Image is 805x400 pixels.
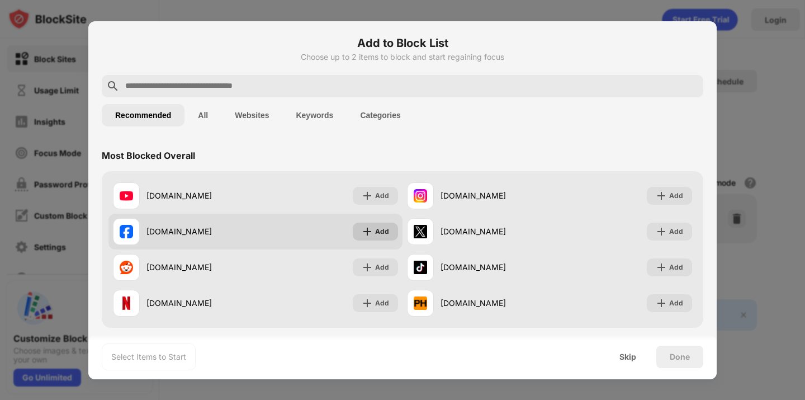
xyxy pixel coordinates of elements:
[111,351,186,363] div: Select Items to Start
[146,190,255,201] div: [DOMAIN_NAME]
[120,261,133,274] img: favicons
[414,261,427,274] img: favicons
[669,226,683,237] div: Add
[184,104,221,126] button: All
[669,298,683,309] div: Add
[441,225,550,237] div: [DOMAIN_NAME]
[619,352,636,361] div: Skip
[375,190,389,201] div: Add
[441,261,550,273] div: [DOMAIN_NAME]
[221,104,282,126] button: Websites
[375,298,389,309] div: Add
[106,79,120,93] img: search.svg
[414,189,427,203] img: favicons
[102,150,195,161] div: Most Blocked Overall
[282,104,347,126] button: Keywords
[670,352,690,361] div: Done
[375,262,389,273] div: Add
[102,35,703,51] h6: Add to Block List
[120,225,133,238] img: favicons
[120,297,133,310] img: favicons
[146,225,255,237] div: [DOMAIN_NAME]
[414,297,427,310] img: favicons
[441,297,550,309] div: [DOMAIN_NAME]
[441,190,550,201] div: [DOMAIN_NAME]
[146,261,255,273] div: [DOMAIN_NAME]
[347,104,414,126] button: Categories
[102,104,184,126] button: Recommended
[375,226,389,237] div: Add
[120,189,133,203] img: favicons
[102,53,703,62] div: Choose up to 2 items to block and start regaining focus
[669,262,683,273] div: Add
[414,225,427,238] img: favicons
[669,190,683,201] div: Add
[146,297,255,309] div: [DOMAIN_NAME]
